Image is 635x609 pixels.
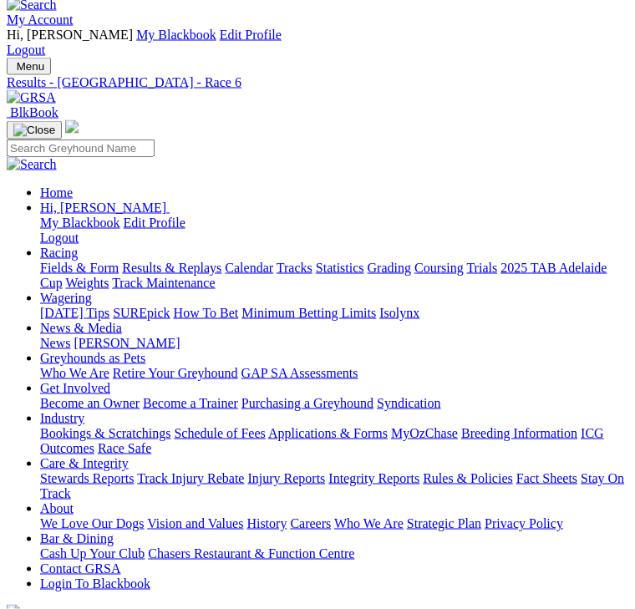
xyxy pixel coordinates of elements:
[391,426,458,440] a: MyOzChase
[65,120,79,134] img: logo-grsa-white.png
[40,261,607,290] a: 2025 TAB Adelaide Cup
[174,306,239,320] a: How To Bet
[268,426,388,440] a: Applications & Forms
[290,516,331,530] a: Careers
[40,321,122,335] a: News & Media
[40,396,140,410] a: Become an Owner
[40,336,70,350] a: News
[40,381,110,395] a: Get Involved
[124,216,185,230] a: Edit Profile
[40,546,628,561] div: Bar & Dining
[40,411,84,425] a: Industry
[40,200,166,215] span: Hi, [PERSON_NAME]
[40,426,604,455] a: ICG Outcomes
[377,396,440,410] a: Syndication
[7,75,628,90] a: Results - [GEOGRAPHIC_DATA] - Race 6
[316,261,364,275] a: Statistics
[40,396,628,411] div: Get Involved
[40,200,170,215] a: Hi, [PERSON_NAME]
[7,140,155,157] input: Search
[7,90,56,105] img: GRSA
[241,306,376,320] a: Minimum Betting Limits
[40,306,628,321] div: Wagering
[13,124,55,137] img: Close
[40,456,129,470] a: Care & Integrity
[246,516,287,530] a: History
[40,291,92,305] a: Wagering
[247,471,325,485] a: Injury Reports
[220,28,282,42] a: Edit Profile
[241,366,358,380] a: GAP SA Assessments
[174,426,265,440] a: Schedule of Fees
[136,28,216,42] a: My Blackbook
[7,43,45,57] a: Logout
[7,105,58,119] a: BlkBook
[328,471,419,485] a: Integrity Reports
[40,501,74,515] a: About
[40,216,120,230] a: My Blackbook
[40,231,79,245] a: Logout
[485,516,563,530] a: Privacy Policy
[148,546,354,561] a: Chasers Restaurant & Function Centre
[461,426,577,440] a: Breeding Information
[40,546,145,561] a: Cash Up Your Club
[423,471,513,485] a: Rules & Policies
[7,58,51,75] button: Toggle navigation
[40,576,150,591] a: Login To Blackbook
[40,516,144,530] a: We Love Our Dogs
[7,28,628,58] div: My Account
[17,60,44,73] span: Menu
[147,516,243,530] a: Vision and Values
[40,306,109,320] a: [DATE] Tips
[40,471,628,501] div: Care & Integrity
[40,261,119,275] a: Fields & Form
[334,516,404,530] a: Who We Are
[40,561,120,576] a: Contact GRSA
[7,13,74,27] a: My Account
[122,261,221,275] a: Results & Replays
[407,516,481,530] a: Strategic Plan
[40,216,628,246] div: Hi, [PERSON_NAME]
[277,261,312,275] a: Tracks
[516,471,577,485] a: Fact Sheets
[113,366,238,380] a: Retire Your Greyhound
[137,471,244,485] a: Track Injury Rebate
[225,261,273,275] a: Calendar
[414,261,464,275] a: Coursing
[112,276,215,290] a: Track Maintenance
[40,366,109,380] a: Who We Are
[98,441,151,455] a: Race Safe
[368,261,411,275] a: Grading
[40,366,628,381] div: Greyhounds as Pets
[40,246,78,260] a: Racing
[10,105,58,119] span: BlkBook
[7,157,57,172] img: Search
[143,396,238,410] a: Become a Trainer
[241,396,373,410] a: Purchasing a Greyhound
[65,276,109,290] a: Weights
[40,426,170,440] a: Bookings & Scratchings
[74,336,180,350] a: [PERSON_NAME]
[40,516,628,531] div: About
[7,121,62,140] button: Toggle navigation
[379,306,419,320] a: Isolynx
[40,185,73,200] a: Home
[40,336,628,351] div: News & Media
[466,261,497,275] a: Trials
[40,471,624,500] a: Stay On Track
[40,426,628,456] div: Industry
[40,261,628,291] div: Racing
[40,471,134,485] a: Stewards Reports
[40,531,114,546] a: Bar & Dining
[7,28,133,42] span: Hi, [PERSON_NAME]
[40,351,145,365] a: Greyhounds as Pets
[113,306,170,320] a: SUREpick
